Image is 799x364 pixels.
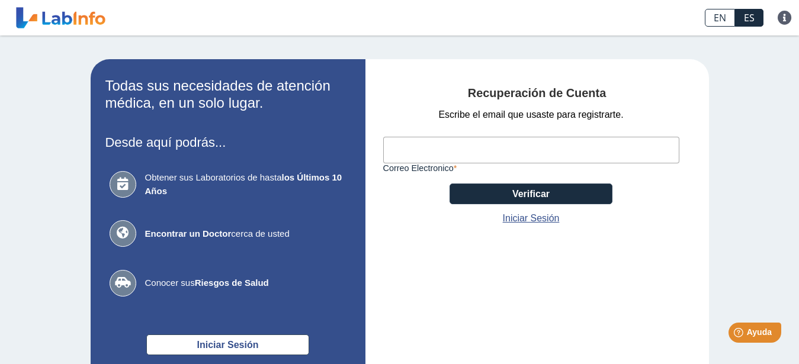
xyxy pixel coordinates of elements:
button: Verificar [450,183,612,204]
span: Obtener sus Laboratorios de hasta [145,171,346,198]
b: Riesgos de Salud [195,278,269,288]
iframe: Help widget launcher [694,318,786,351]
span: Conocer sus [145,276,346,290]
b: Encontrar un Doctor [145,228,232,239]
h2: Todas sus necesidades de atención médica, en un solo lugar. [105,78,351,112]
span: Escribe el email que usaste para registrarte. [438,108,623,122]
span: cerca de usted [145,227,346,241]
a: EN [705,9,735,27]
button: Iniciar Sesión [146,334,309,355]
h3: Desde aquí podrás... [105,135,351,150]
b: los Últimos 10 Años [145,172,342,196]
a: Iniciar Sesión [503,211,560,226]
label: Correo Electronico [383,163,679,173]
h4: Recuperación de Cuenta [383,86,691,101]
a: ES [735,9,763,27]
